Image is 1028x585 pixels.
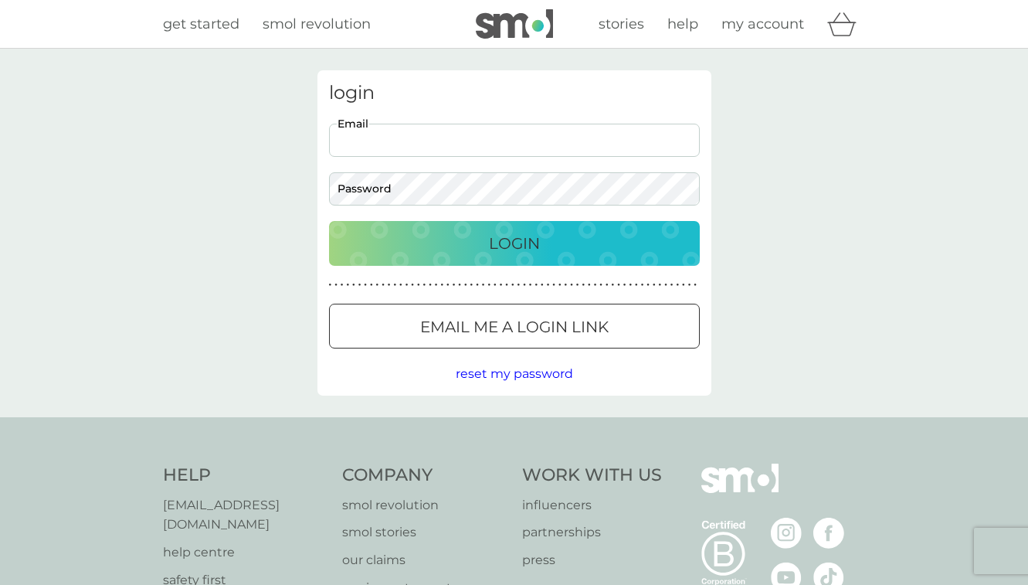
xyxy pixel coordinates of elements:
[341,281,344,289] p: ●
[534,281,538,289] p: ●
[721,13,804,36] a: my account
[688,281,691,289] p: ●
[813,518,844,549] img: visit the smol Facebook page
[721,15,804,32] span: my account
[523,281,526,289] p: ●
[453,281,456,289] p: ●
[635,281,638,289] p: ●
[163,13,239,36] a: get started
[399,281,402,289] p: ●
[646,281,650,289] p: ●
[423,281,426,289] p: ●
[511,281,514,289] p: ●
[576,281,579,289] p: ●
[623,281,626,289] p: ●
[641,281,644,289] p: ●
[342,550,507,570] a: our claims
[411,281,414,289] p: ●
[599,281,602,289] p: ●
[456,364,573,384] button: reset my password
[342,495,507,515] a: smol revolution
[420,315,609,339] p: Email me a login link
[500,281,503,289] p: ●
[676,281,679,289] p: ●
[163,542,327,563] a: help centre
[629,281,632,289] p: ●
[701,464,779,516] img: smol
[558,281,561,289] p: ●
[522,522,662,542] a: partnerships
[771,518,802,549] img: visit the smol Instagram page
[329,221,700,266] button: Login
[517,281,521,289] p: ●
[388,281,391,289] p: ●
[694,281,697,289] p: ●
[263,13,371,36] a: smol revolution
[522,495,662,515] a: influencers
[594,281,597,289] p: ●
[541,281,544,289] p: ●
[476,9,553,39] img: smol
[405,281,409,289] p: ●
[446,281,450,289] p: ●
[489,231,540,256] p: Login
[329,82,700,104] h3: login
[547,281,550,289] p: ●
[570,281,573,289] p: ●
[664,281,667,289] p: ●
[456,366,573,381] span: reset my password
[670,281,673,289] p: ●
[606,281,609,289] p: ●
[599,15,644,32] span: stories
[342,522,507,542] a: smol stories
[329,281,332,289] p: ●
[458,281,461,289] p: ●
[334,281,338,289] p: ●
[522,464,662,488] h4: Work With Us
[263,15,371,32] span: smol revolution
[565,281,568,289] p: ●
[376,281,379,289] p: ●
[342,464,507,488] h4: Company
[599,13,644,36] a: stories
[482,281,485,289] p: ●
[346,281,349,289] p: ●
[582,281,585,289] p: ●
[487,281,490,289] p: ●
[612,281,615,289] p: ●
[588,281,591,289] p: ●
[653,281,656,289] p: ●
[529,281,532,289] p: ●
[470,281,473,289] p: ●
[429,281,432,289] p: ●
[476,281,479,289] p: ●
[667,13,698,36] a: help
[494,281,497,289] p: ●
[464,281,467,289] p: ●
[352,281,355,289] p: ●
[163,495,327,535] a: [EMAIL_ADDRESS][DOMAIN_NAME]
[382,281,385,289] p: ●
[358,281,361,289] p: ●
[370,281,373,289] p: ●
[659,281,662,289] p: ●
[163,464,327,488] h4: Help
[417,281,420,289] p: ●
[364,281,367,289] p: ●
[435,281,438,289] p: ●
[617,281,620,289] p: ●
[163,15,239,32] span: get started
[827,9,866,39] div: basket
[329,304,700,349] button: Email me a login link
[522,550,662,570] a: press
[440,281,443,289] p: ●
[505,281,508,289] p: ●
[552,281,555,289] p: ●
